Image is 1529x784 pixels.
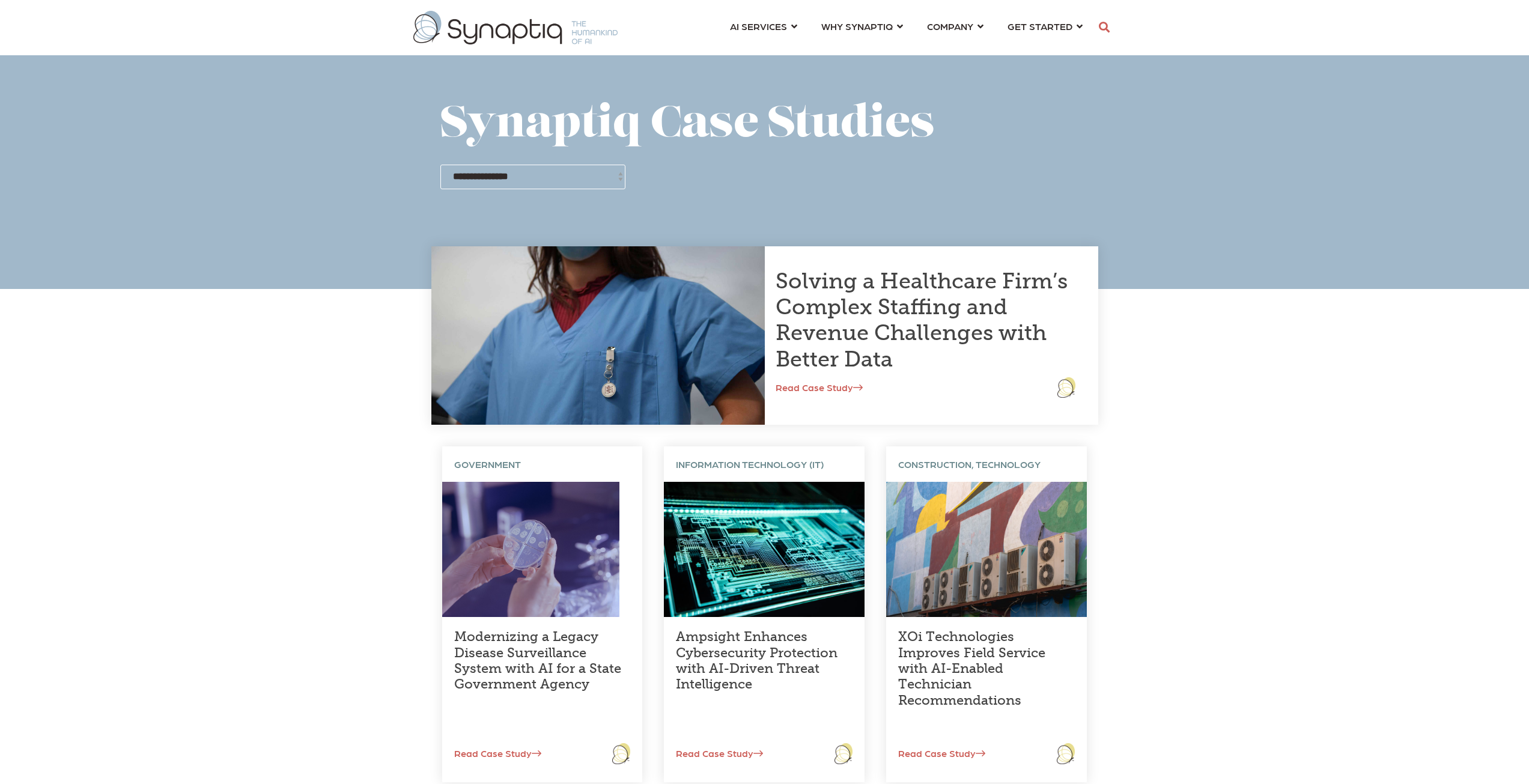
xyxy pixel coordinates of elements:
a: WHY SYNAPTIQ [821,15,903,37]
div: CONSTRUCTION, TECHNOLOGY [886,446,1087,482]
span: AI SERVICES [730,18,787,34]
img: logo [1057,743,1075,764]
span: WHY SYNAPTIQ [821,18,893,34]
div: INFORMATION TECHNOLOGY (IT) [664,446,865,482]
a: COMPANY [927,15,983,37]
nav: menu [718,6,1095,49]
a: GET STARTED [1008,15,1083,37]
img: Laboratory technician holding a sample [442,482,619,617]
h1: Synaptiq Case Studies [440,102,1089,150]
a: AI SERVICES [730,15,797,37]
a: XOi Technologies Improves Field Service with AI-Enabled Technician Recommendations [898,628,1045,708]
a: Read Case Study [442,747,541,759]
img: logo [612,743,630,764]
a: Modernizing a Legacy Disease Surveillance System with AI for a State Government Agency [454,628,621,692]
div: GOVERNMENT [442,446,643,482]
img: Air conditioning units with a colorful background [886,482,1087,617]
a: Ampsight Enhances Cybersecurity Protection with AI-Driven Threat Intelligence [676,628,837,692]
a: Read Case Study [664,747,763,759]
span: COMPANY [927,18,973,34]
a: Solving a Healthcare Firm’s Complex Staffing and Revenue Challenges with Better Data [776,268,1068,372]
img: logo [834,743,853,764]
img: logo [1057,377,1075,398]
a: Read Case Study [776,381,863,393]
a: Read Case Study [886,747,985,759]
img: synaptiq logo-1 [413,11,618,44]
img: Diagram of a computer circuit [664,482,865,617]
span: GET STARTED [1008,18,1072,34]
